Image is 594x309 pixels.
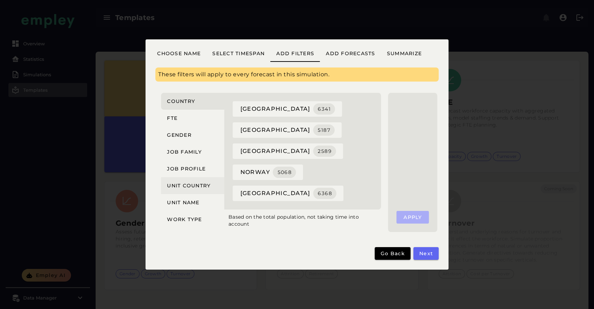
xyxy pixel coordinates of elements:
span: Work type [167,216,202,223]
span: Job profile [167,166,206,172]
span: Summarize [387,50,422,57]
span: Select timespan [212,50,265,57]
button: norway5068 [233,165,303,180]
span: FTE [167,115,177,121]
div: 5068 [277,169,292,175]
span: Add filters [276,50,314,57]
span: norway [240,167,296,178]
button: [GEOGRAPHIC_DATA]6368 [233,186,343,201]
button: Next [413,247,439,260]
div: Based on the total population, not taking time into account [224,210,384,232]
span: [GEOGRAPHIC_DATA] [240,188,336,199]
span: Go back [380,250,405,257]
span: Choose name [157,50,201,57]
span: Country [167,98,195,104]
span: Add forecasts [325,50,375,57]
span: Next [419,250,433,257]
button: [GEOGRAPHIC_DATA]2589 [233,143,343,159]
span: Unit name [167,199,200,206]
span: Gender [167,132,192,138]
span: [GEOGRAPHIC_DATA] [240,124,335,136]
div: 6368 [317,190,332,197]
span: Unit country [167,182,211,189]
div: 6341 [317,106,331,112]
button: [GEOGRAPHIC_DATA]5187 [233,122,342,138]
button: Go back [375,247,411,260]
span: [GEOGRAPHIC_DATA] [240,146,336,157]
button: [GEOGRAPHIC_DATA]6341 [233,101,342,117]
span: Job family [167,149,202,155]
p: These filters will apply to every forecast in this simulation. [158,70,436,79]
div: 5187 [317,127,330,133]
span: [GEOGRAPHIC_DATA] [240,103,335,115]
div: 2589 [317,148,332,154]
